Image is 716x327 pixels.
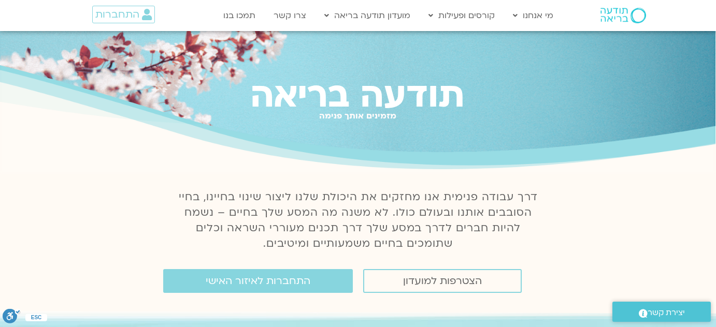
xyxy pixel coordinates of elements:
[173,189,543,251] p: דרך עבודה פנימית אנו מחזקים את היכולת שלנו ליצור שינוי בחיינו, בחיי הסובבים אותנו ובעולם כולו. לא...
[363,269,522,293] a: הצטרפות למועדון
[319,6,416,25] a: מועדון תודעה בריאה
[648,306,685,320] span: יצירת קשר
[163,269,353,293] a: התחברות לאיזור האישי
[403,275,482,287] span: הצטרפות למועדון
[612,302,711,322] a: יצירת קשר
[508,6,559,25] a: מי אנחנו
[206,275,310,287] span: התחברות לאיזור האישי
[600,8,646,23] img: תודעה בריאה
[92,6,155,23] a: התחברות
[218,6,261,25] a: תמכו בנו
[423,6,500,25] a: קורסים ופעילות
[268,6,311,25] a: צרו קשר
[95,9,139,20] span: התחברות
